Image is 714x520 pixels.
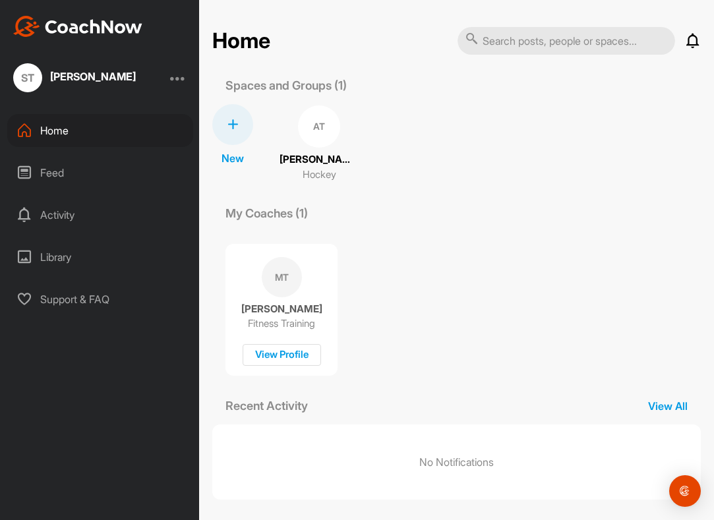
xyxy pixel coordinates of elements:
[241,303,322,316] p: [PERSON_NAME]
[222,150,244,166] p: New
[635,398,701,414] p: View All
[303,167,336,183] p: Hockey
[262,257,302,297] div: MT
[248,317,315,330] p: Fitness Training
[50,71,136,82] div: [PERSON_NAME]
[458,27,675,55] input: Search posts, people or spaces...
[280,152,359,167] p: [PERSON_NAME]
[212,204,321,222] p: My Coaches (1)
[669,475,701,507] div: Open Intercom Messenger
[7,198,193,231] div: Activity
[7,283,193,316] div: Support & FAQ
[212,76,360,94] p: Spaces and Groups (1)
[419,454,494,470] p: No Notifications
[298,105,340,148] div: AT
[7,241,193,274] div: Library
[243,344,321,366] div: View Profile
[212,397,321,415] p: Recent Activity
[7,114,193,147] div: Home
[212,28,270,54] h2: Home
[13,16,142,37] img: CoachNow
[7,156,193,189] div: Feed
[280,104,359,183] a: AT[PERSON_NAME]Hockey
[13,63,42,92] div: ST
